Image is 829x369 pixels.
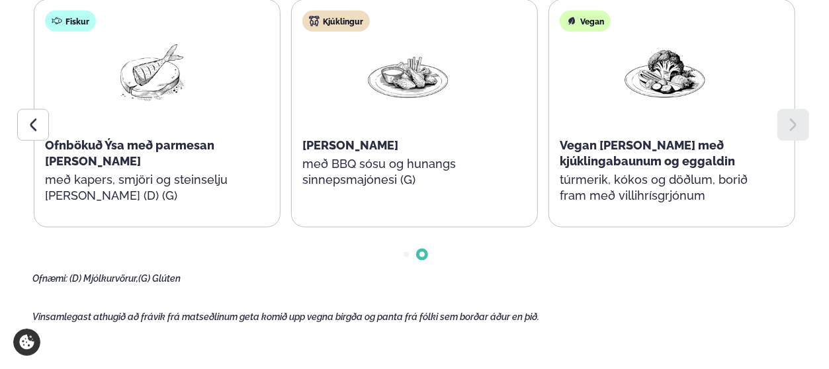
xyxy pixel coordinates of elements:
a: Cookie settings [13,329,40,356]
img: fish.svg [52,16,62,26]
span: Ofnæmi: [32,273,67,284]
span: Go to slide 2 [419,252,425,257]
span: Vegan [PERSON_NAME] með kjúklingabaunum og eggaldin [560,138,735,168]
img: Vegan.svg [566,16,577,26]
span: (G) Glúten [138,273,181,284]
div: Vegan [560,11,611,32]
img: chicken.svg [309,16,320,26]
img: Vegan.png [623,42,707,104]
p: með kapers, smjöri og steinselju [PERSON_NAME] (D) (G) [45,172,255,204]
span: Vinsamlegast athugið að frávik frá matseðlinum geta komið upp vegna birgða og panta frá fólki sem... [32,311,539,322]
span: Ofnbökuð Ýsa með parmesan [PERSON_NAME] [45,138,214,168]
div: Kjúklingur [302,11,370,32]
span: Go to slide 1 [404,252,409,257]
p: túrmerik, kókos og döðlum, borið fram með villihrísgrjónum [560,172,770,204]
div: Fiskur [45,11,96,32]
img: Chicken-wings-legs.png [365,42,450,104]
span: (D) Mjólkurvörur, [69,273,138,284]
p: með BBQ sósu og hunangs sinnepsmajónesi (G) [302,156,513,188]
img: Fish.png [108,42,193,104]
span: [PERSON_NAME] [302,138,398,152]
